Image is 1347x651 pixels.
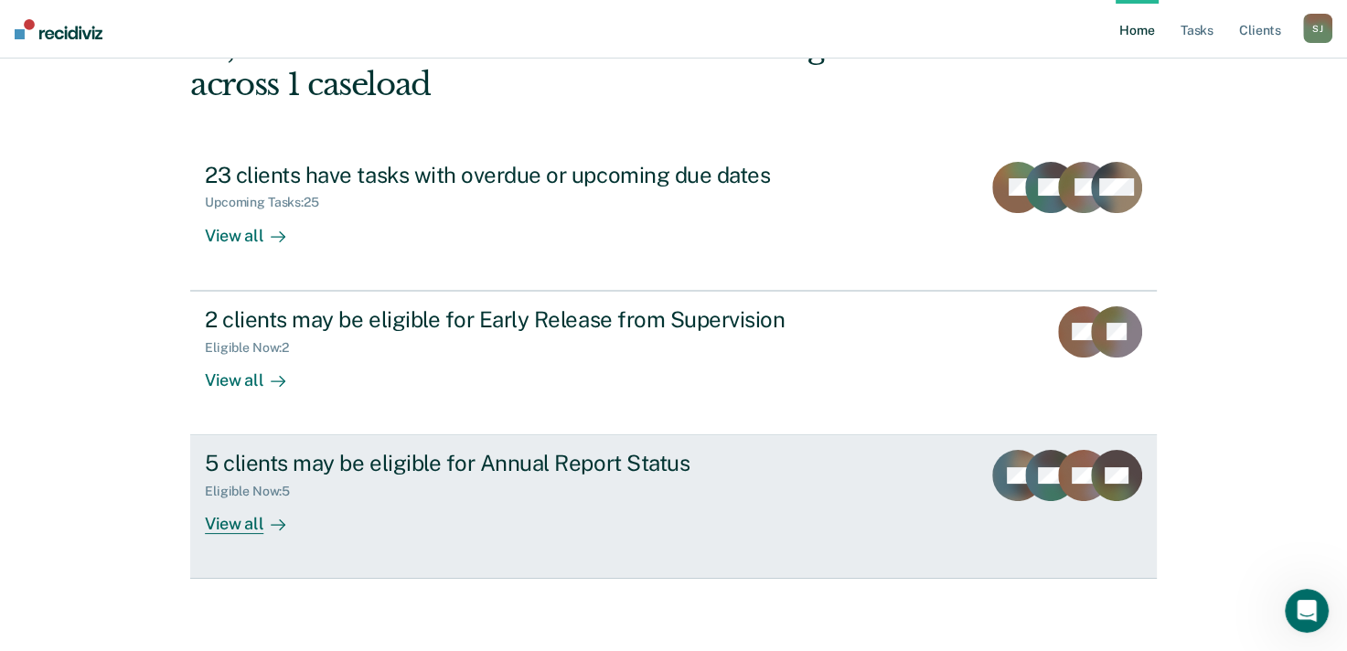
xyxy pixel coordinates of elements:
[1303,14,1332,43] button: SJ
[205,499,307,535] div: View all
[190,28,963,103] div: Hi, Shacori. We’ve found some outstanding items across 1 caseload
[205,450,847,476] div: 5 clients may be eligible for Annual Report Status
[15,19,102,39] img: Recidiviz
[190,291,1157,435] a: 2 clients may be eligible for Early Release from SupervisionEligible Now:2View all
[205,306,847,333] div: 2 clients may be eligible for Early Release from Supervision
[205,195,334,210] div: Upcoming Tasks : 25
[190,435,1157,579] a: 5 clients may be eligible for Annual Report StatusEligible Now:5View all
[1285,589,1329,633] iframe: Intercom live chat
[1303,14,1332,43] div: S J
[205,340,304,356] div: Eligible Now : 2
[205,210,307,246] div: View all
[205,355,307,390] div: View all
[205,162,847,188] div: 23 clients have tasks with overdue or upcoming due dates
[190,147,1157,291] a: 23 clients have tasks with overdue or upcoming due datesUpcoming Tasks:25View all
[205,484,305,499] div: Eligible Now : 5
